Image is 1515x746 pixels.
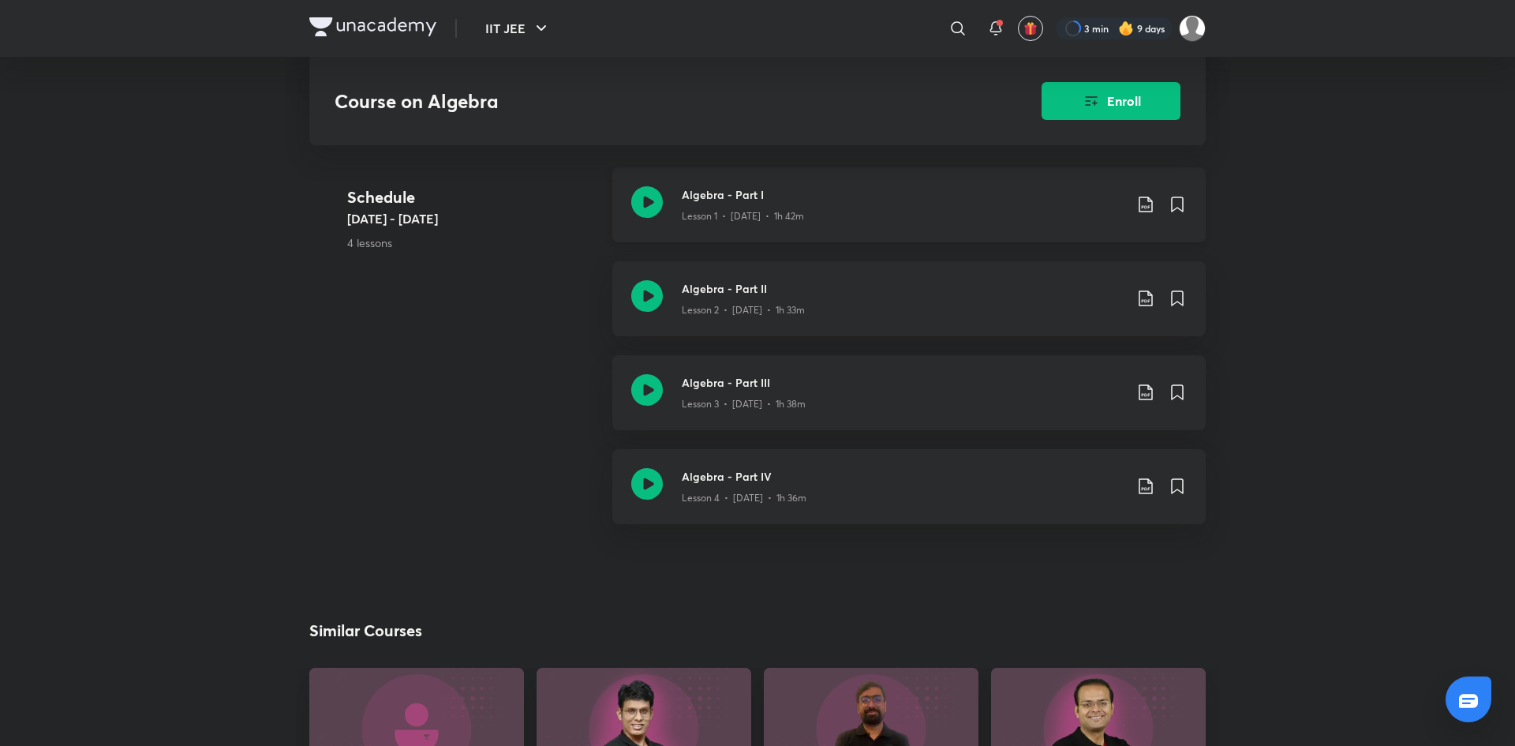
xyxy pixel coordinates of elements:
[476,13,560,44] button: IIT JEE
[612,449,1206,543] a: Algebra - Part IVLesson 4 • [DATE] • 1h 36m
[347,186,600,209] h4: Schedule
[335,90,952,113] h3: Course on Algebra
[612,167,1206,261] a: Algebra - Part ILesson 1 • [DATE] • 1h 42m
[1179,15,1206,42] img: Aayush Kumar Jha
[347,209,600,228] h5: [DATE] - [DATE]
[612,261,1206,355] a: Algebra - Part IILesson 2 • [DATE] • 1h 33m
[682,303,805,317] p: Lesson 2 • [DATE] • 1h 33m
[682,491,806,505] p: Lesson 4 • [DATE] • 1h 36m
[682,374,1124,391] h3: Algebra - Part III
[1042,82,1180,120] button: Enroll
[682,209,804,223] p: Lesson 1 • [DATE] • 1h 42m
[309,17,436,36] img: Company Logo
[347,234,600,251] p: 4 lessons
[1018,16,1043,41] button: avatar
[1118,21,1134,36] img: streak
[682,468,1124,485] h3: Algebra - Part IV
[682,397,806,411] p: Lesson 3 • [DATE] • 1h 38m
[682,186,1124,203] h3: Algebra - Part I
[682,280,1124,297] h3: Algebra - Part II
[309,619,422,643] h2: Similar Courses
[612,355,1206,449] a: Algebra - Part IIILesson 3 • [DATE] • 1h 38m
[1023,21,1038,36] img: avatar
[309,17,436,40] a: Company Logo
